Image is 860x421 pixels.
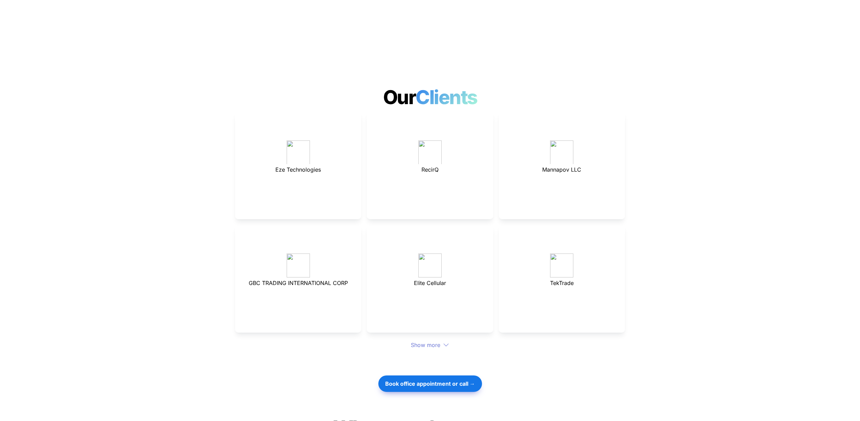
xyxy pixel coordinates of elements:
[542,166,581,173] span: Mannapov LLC
[421,166,439,173] span: RecirQ
[414,280,446,286] span: Elite Cellular
[550,280,574,286] span: TekTrade
[249,280,348,286] span: GBC TRADING INTERNATIONAL CORP
[275,166,321,173] span: Eze Technologies
[416,86,481,109] span: Clients
[378,372,482,395] a: Book office appointment or call →
[383,86,416,109] span: Our
[378,375,482,392] button: Book office appointment or call →
[385,380,475,387] strong: Book office appointment or call →
[235,341,625,349] div: Show more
